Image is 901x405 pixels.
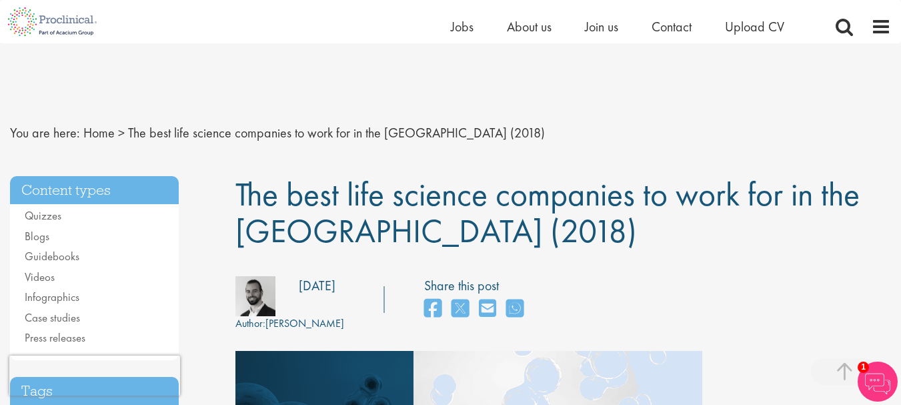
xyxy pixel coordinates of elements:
[585,18,618,35] a: Join us
[452,295,469,324] a: share on twitter
[451,18,474,35] a: Jobs
[858,362,898,402] img: Chatbot
[25,330,85,345] a: Press releases
[424,276,530,296] label: Share this post
[235,276,275,316] img: 76d2c18e-6ce3-4617-eefd-08d5a473185b
[725,18,784,35] a: Upload CV
[25,290,79,304] a: Infographics
[25,249,79,264] a: Guidebooks
[10,176,179,205] h3: Content types
[424,295,441,324] a: share on facebook
[25,310,80,325] a: Case studies
[25,270,55,284] a: Videos
[10,124,80,141] span: You are here:
[235,316,265,330] span: Author:
[235,173,860,252] span: The best life science companies to work for in the [GEOGRAPHIC_DATA] (2018)
[479,295,496,324] a: share on email
[858,362,869,373] span: 1
[9,356,180,396] iframe: reCAPTCHA
[128,124,545,141] span: The best life science companies to work for in the [GEOGRAPHIC_DATA] (2018)
[299,276,335,296] div: [DATE]
[507,18,552,35] a: About us
[506,295,524,324] a: share on whats app
[25,229,49,244] a: Blogs
[235,316,344,332] div: [PERSON_NAME]
[83,124,115,141] a: breadcrumb link
[25,208,61,223] a: Quizzes
[118,124,125,141] span: >
[652,18,692,35] a: Contact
